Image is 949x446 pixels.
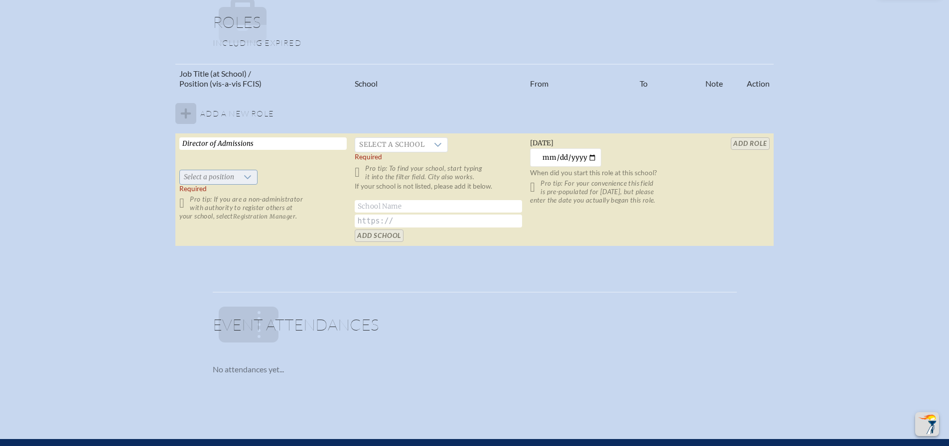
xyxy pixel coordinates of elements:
label: Required [355,153,382,161]
th: Action [727,64,773,93]
p: Including expired [213,38,737,48]
span: [DATE] [530,139,553,147]
input: https:// [355,215,522,227]
span: Required [179,185,207,193]
span: Select a position [180,170,238,184]
p: Pro tip: If you are a non-administrator with authority to register others at your school, select . [179,195,347,221]
label: If your school is not listed, please add it below. [355,182,492,199]
p: Pro tip: For your convenience this field is pre-populated for [DATE], but please enter the date y... [530,179,697,205]
th: School [351,64,526,93]
p: No attendances yet... [213,364,737,374]
th: Job Title (at School) / Position (vis-a-vis FCIS) [175,64,351,93]
p: Pro tip: To find your school, start typing it into the filter field. City also works. [355,164,522,181]
p: When did you start this role at this school? [530,169,697,177]
button: Scroll Top [915,412,939,436]
span: Select a school [355,138,428,152]
span: Registration Manager [233,213,295,220]
th: Note [701,64,727,93]
input: Job Title, eg, Science Teacher, 5th Grade [179,137,347,150]
h1: Event Attendances [213,317,737,340]
th: To [636,64,702,93]
h1: Roles [213,14,737,38]
input: School Name [355,200,522,213]
th: From [526,64,635,93]
img: To the top [917,414,937,434]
